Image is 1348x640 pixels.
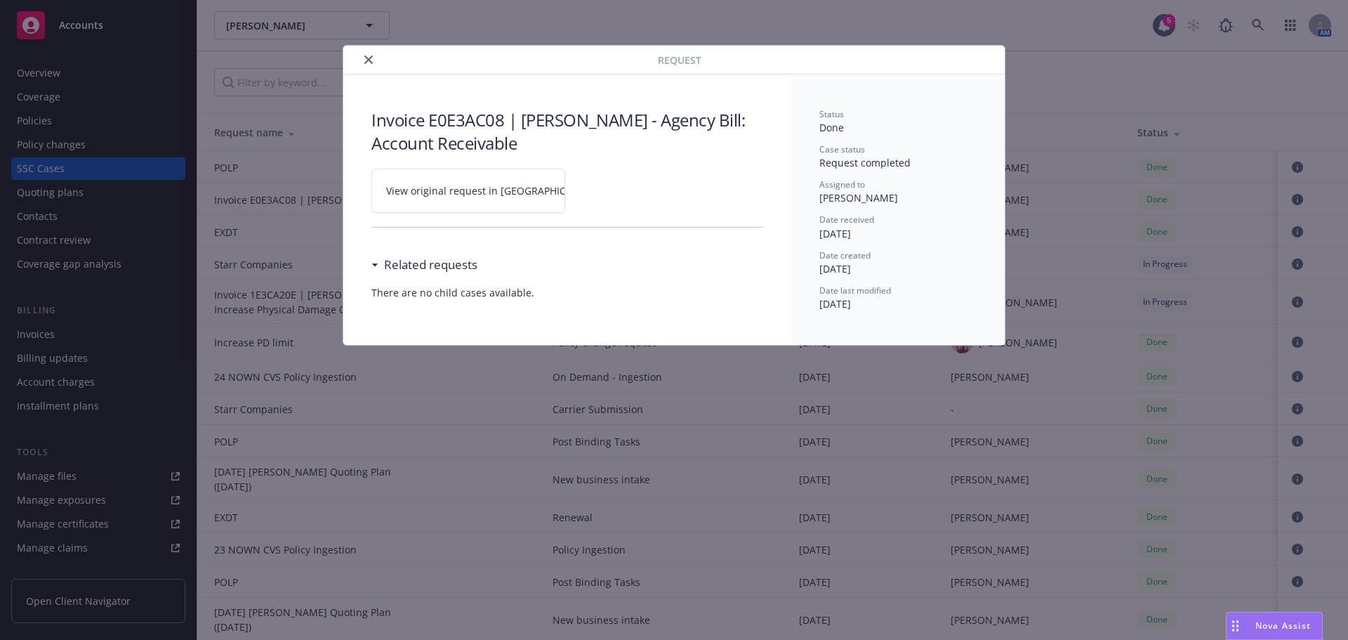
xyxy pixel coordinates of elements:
[360,51,377,68] button: close
[819,178,865,190] span: Assigned to
[819,297,851,311] span: [DATE]
[371,256,477,274] div: Related requests
[819,108,844,120] span: Status
[819,121,844,134] span: Done
[371,108,763,155] h3: Invoice E0E3AC08 | [PERSON_NAME] - Agency Bill: Account Receivable
[819,143,865,155] span: Case status
[819,156,911,169] span: Request completed
[1227,613,1244,639] div: Drag to move
[371,285,763,300] span: There are no child cases available.
[819,262,851,275] span: [DATE]
[1226,612,1323,640] button: Nova Assist
[819,227,851,240] span: [DATE]
[371,169,565,213] a: View original request in [GEOGRAPHIC_DATA]
[658,53,701,67] span: Request
[819,214,874,226] span: Date received
[819,249,871,261] span: Date created
[384,256,477,274] h3: Related requests
[819,285,891,296] span: Date last modified
[386,183,599,198] span: View original request in [GEOGRAPHIC_DATA]
[1255,620,1311,632] span: Nova Assist
[819,191,898,204] span: [PERSON_NAME]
